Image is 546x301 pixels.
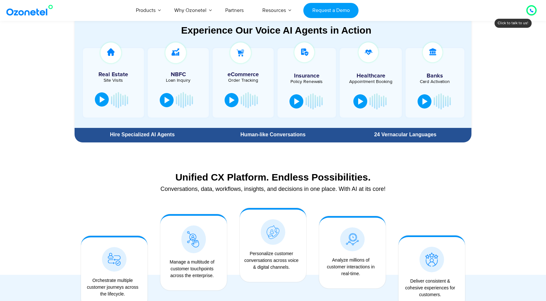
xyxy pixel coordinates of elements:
[342,132,468,137] div: 24 Vernacular Languages
[86,72,141,78] h5: Real Estate
[78,171,468,183] div: Unified CX Platform. Endless Possibilities.
[402,278,459,298] div: Deliver consistent & cohesive experiences for customers.
[84,277,141,297] div: Orchestrate multiple customer journeys across the lifecycle.
[322,257,379,277] div: Analyze millions of customer interactions in real-time.
[78,132,207,137] div: Hire Specialized AI Agents
[216,78,270,83] div: Order Tracking
[86,78,141,83] div: Site Visits
[281,73,333,79] h5: Insurance
[151,78,206,83] div: Loan Inquiry
[78,186,468,192] div: Conversations, data, workflows, insights, and decisions in one place. With AI at its core!
[281,79,333,84] div: Policy Renewals
[303,3,359,18] a: Request a Demo
[151,72,206,78] h5: NBFC
[409,73,461,79] h5: Banks
[210,132,336,137] div: Human-like Conversations
[81,25,471,36] div: Experience Our Voice AI Agents in Action
[216,72,270,78] h5: eCommerce
[409,79,461,84] div: Card Activation
[243,250,300,271] div: Personalize customer conversations across voice & digital channels.
[164,259,220,279] div: Manage a multitude of customer touchpoints across the enterprise.
[345,79,397,84] div: Appointment Booking
[345,73,397,79] h5: Healthcare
